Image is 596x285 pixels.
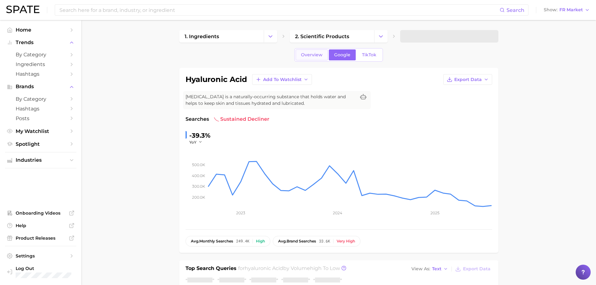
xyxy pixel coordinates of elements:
[214,117,219,122] img: sustained decliner
[432,267,441,271] span: Text
[334,52,350,58] span: Google
[454,77,482,82] span: Export Data
[16,96,66,102] span: by Category
[186,94,356,107] span: [MEDICAL_DATA] is a naturally-occurring substance that holds water and helps to keep skin and tis...
[362,52,376,58] span: TikTok
[192,173,205,178] tspan: 400.0k
[5,82,76,91] button: Brands
[319,239,330,243] span: 33.6k
[559,8,583,12] span: FR Market
[5,94,76,104] a: by Category
[16,61,66,67] span: Ingredients
[333,211,342,215] tspan: 2024
[214,115,269,123] span: sustained decliner
[189,130,211,140] div: -39.3%
[186,76,247,83] h1: hyaluronic acid
[186,265,237,273] h1: Top Search Queries
[5,126,76,136] a: My Watchlist
[236,211,245,215] tspan: 2023
[337,239,355,243] div: Very high
[16,223,66,228] span: Help
[16,71,66,77] span: Hashtags
[191,239,199,243] abbr: average
[329,49,356,60] a: Google
[443,74,492,85] button: Export Data
[16,141,66,147] span: Spotlight
[5,59,76,69] a: Ingredients
[59,5,500,15] input: Search here for a brand, industry, or ingredient
[236,239,249,243] span: 249.4k
[310,265,340,271] span: high to low
[5,155,76,165] button: Industries
[16,84,66,89] span: Brands
[544,8,558,12] span: Show
[179,30,264,43] a: 1. ingredients
[278,239,316,243] span: brand searches
[273,236,360,247] button: avg.brand searches33.6kVery high
[189,140,203,145] button: YoY
[454,265,492,273] button: Export Data
[238,265,340,273] h2: for by Volume
[5,114,76,123] a: Posts
[16,52,66,58] span: by Category
[295,33,349,39] span: 2. scientific products
[301,52,323,58] span: Overview
[16,266,71,271] span: Log Out
[374,30,388,43] button: Change Category
[507,7,524,13] span: Search
[357,49,382,60] a: TikTok
[278,239,287,243] abbr: average
[5,264,76,280] a: Log out. Currently logged in with e-mail marwat@spate.nyc.
[5,221,76,230] a: Help
[430,211,439,215] tspan: 2025
[186,115,209,123] span: Searches
[5,38,76,47] button: Trends
[263,77,302,82] span: Add to Watchlist
[542,6,591,14] button: ShowFR Market
[5,208,76,218] a: Onboarding Videos
[410,265,450,273] button: View AsText
[16,115,66,121] span: Posts
[5,233,76,243] a: Product Releases
[5,104,76,114] a: Hashtags
[264,30,277,43] button: Change Category
[16,40,66,45] span: Trends
[296,49,328,60] a: Overview
[192,195,205,200] tspan: 200.0k
[185,33,219,39] span: 1. ingredients
[411,267,430,271] span: View As
[256,239,265,243] div: High
[16,235,66,241] span: Product Releases
[16,128,66,134] span: My Watchlist
[5,139,76,149] a: Spotlight
[191,239,233,243] span: monthly searches
[186,236,270,247] button: avg.monthly searches249.4kHigh
[5,25,76,35] a: Home
[192,162,205,167] tspan: 500.0k
[5,69,76,79] a: Hashtags
[6,6,39,13] img: SPATE
[192,184,205,189] tspan: 300.0k
[5,50,76,59] a: by Category
[5,251,76,261] a: Settings
[245,265,283,271] span: hyaluronic acid
[189,140,196,145] span: YoY
[16,27,66,33] span: Home
[16,253,66,259] span: Settings
[252,74,312,85] button: Add to Watchlist
[16,210,66,216] span: Onboarding Videos
[290,30,374,43] a: 2. scientific products
[463,266,491,272] span: Export Data
[16,106,66,112] span: Hashtags
[16,157,66,163] span: Industries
